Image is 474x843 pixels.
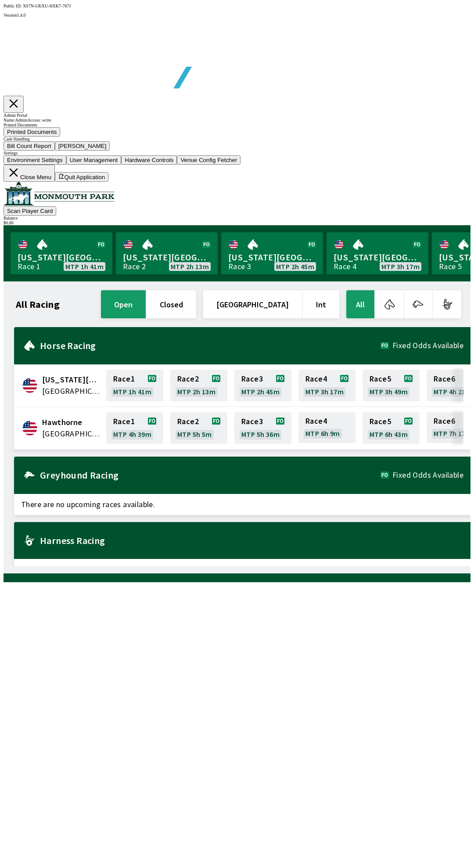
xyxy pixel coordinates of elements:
[334,252,421,263] span: [US_STATE][GEOGRAPHIC_DATA]
[241,431,280,438] span: MTP 5h 36m
[177,155,241,165] button: Venue Config Fetcher
[40,537,463,544] h2: Harness Racing
[42,417,101,428] span: Hawthorne
[121,155,177,165] button: Hardware Controls
[334,263,356,270] div: Race 4
[363,370,420,401] a: Race5MTP 3h 49m
[228,263,251,270] div: Race 3
[363,412,420,444] a: Race5MTP 6h 43m
[14,559,470,580] span: There are no upcoming races available.
[65,263,104,270] span: MTP 1h 41m
[4,113,470,118] div: Admin Portal
[392,342,463,349] span: Fixed Odds Available
[24,18,276,110] img: global tote logo
[113,418,135,425] span: Race 1
[123,252,211,263] span: [US_STATE][GEOGRAPHIC_DATA]
[106,412,163,444] a: Race1MTP 4h 39m
[305,375,327,382] span: Race 4
[4,118,470,122] div: Name: Admin Access: write
[4,151,470,155] div: Settings
[18,263,40,270] div: Race 1
[346,290,374,318] button: All
[16,301,60,308] h1: All Racing
[177,388,215,395] span: MTP 2h 13m
[221,232,323,274] a: [US_STATE][GEOGRAPHIC_DATA]Race 3MTP 2h 45m
[370,388,408,395] span: MTP 3h 49m
[439,263,462,270] div: Race 5
[4,4,470,8] div: Public ID:
[177,431,212,438] span: MTP 5h 5m
[4,127,60,137] button: Printed Documents
[370,418,391,425] span: Race 5
[234,370,291,401] a: Race3MTP 2h 45m
[106,370,163,401] a: Race1MTP 1h 41m
[434,375,455,382] span: Race 6
[327,232,428,274] a: [US_STATE][GEOGRAPHIC_DATA]Race 4MTP 3h 17m
[392,472,463,479] span: Fixed Odds Available
[305,418,327,425] span: Race 4
[4,220,470,225] div: $ 0.00
[177,418,199,425] span: Race 2
[177,375,199,382] span: Race 2
[4,137,470,141] div: Cash Handling
[4,13,470,18] div: Version 1.4.0
[276,263,314,270] span: MTP 2h 45m
[241,375,263,382] span: Race 3
[116,232,218,274] a: [US_STATE][GEOGRAPHIC_DATA]Race 2MTP 2h 13m
[101,290,146,318] button: open
[40,342,381,349] h2: Horse Racing
[4,182,115,205] img: venue logo
[40,472,381,479] h2: Greyhound Racing
[113,431,151,438] span: MTP 4h 39m
[66,155,122,165] button: User Management
[4,165,55,182] button: Close Menu
[55,141,110,151] button: [PERSON_NAME]
[4,122,470,127] div: Printed Documents
[18,252,105,263] span: [US_STATE][GEOGRAPHIC_DATA]
[203,290,302,318] button: [GEOGRAPHIC_DATA]
[123,263,146,270] div: Race 2
[305,388,344,395] span: MTP 3h 17m
[170,412,227,444] a: Race2MTP 5h 5m
[4,206,56,216] button: Scan Player Card
[55,172,108,182] button: Quit Application
[381,263,420,270] span: MTP 3h 17m
[370,431,408,438] span: MTP 6h 43m
[11,232,112,274] a: [US_STATE][GEOGRAPHIC_DATA]Race 1MTP 1h 41m
[4,155,66,165] button: Environment Settings
[113,375,135,382] span: Race 1
[23,4,71,8] span: XS7N-UKXU-HXK7-767J
[234,412,291,444] a: Race3MTP 5h 36m
[4,216,470,220] div: Balance
[370,375,391,382] span: Race 5
[171,263,209,270] span: MTP 2h 13m
[4,141,55,151] button: Bill Count Report
[147,290,196,318] button: closed
[241,388,280,395] span: MTP 2h 45m
[434,418,455,425] span: Race 6
[303,290,339,318] button: Int
[228,252,316,263] span: [US_STATE][GEOGRAPHIC_DATA]
[241,418,263,425] span: Race 3
[42,428,101,440] span: United States
[113,388,151,395] span: MTP 1h 41m
[170,370,227,401] a: Race2MTP 2h 13m
[305,430,340,437] span: MTP 6h 9m
[42,374,101,385] span: Delaware Park
[298,370,355,401] a: Race4MTP 3h 17m
[14,494,470,515] span: There are no upcoming races available.
[434,430,472,437] span: MTP 7h 17m
[434,388,472,395] span: MTP 4h 21m
[298,412,355,444] a: Race4MTP 6h 9m
[42,385,101,397] span: United States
